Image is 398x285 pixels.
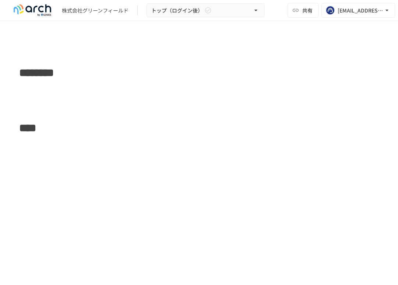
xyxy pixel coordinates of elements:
[302,6,313,14] span: 共有
[9,4,56,16] img: logo-default@2x-9cf2c760.svg
[62,7,128,14] div: 株式会社グリーンフィールド
[151,6,203,15] span: トップ（ログイン後）
[288,3,318,18] button: 共有
[147,3,264,18] button: トップ（ログイン後）
[321,3,395,18] button: [EMAIL_ADDRESS][DOMAIN_NAME]
[338,6,383,15] div: [EMAIL_ADDRESS][DOMAIN_NAME]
